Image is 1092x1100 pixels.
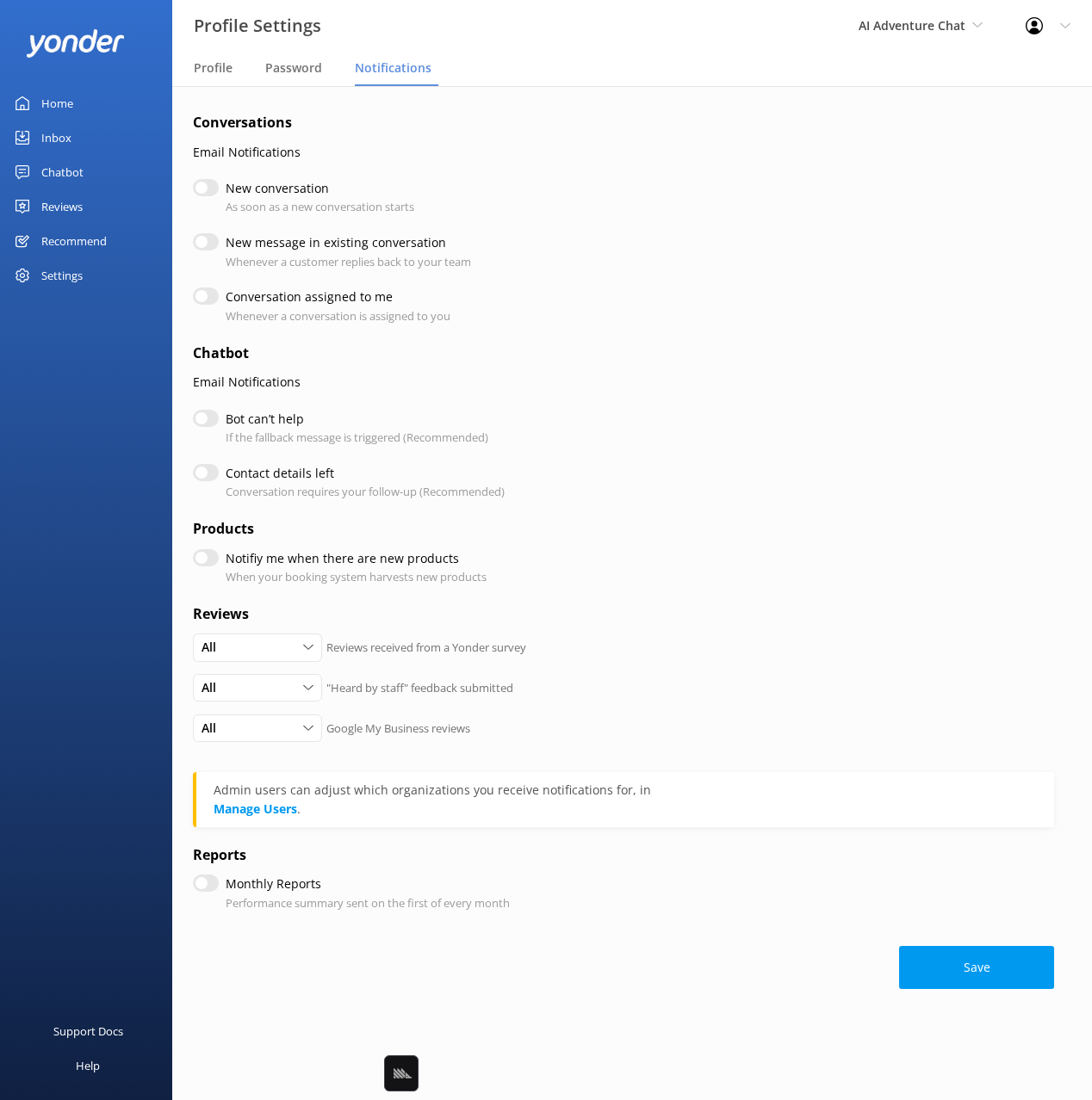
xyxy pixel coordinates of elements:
[194,59,233,77] span: Profile
[226,568,487,586] p: When your booking system harvests new products
[193,603,1054,626] h4: Reviews
[226,464,496,483] label: Contact details left
[76,1048,100,1083] div: Help
[193,844,1054,867] h4: Reports
[193,112,1054,134] h4: Conversations
[326,639,526,657] p: Reviews received from a Yonder survey
[41,224,107,258] div: Recommend
[226,233,462,252] label: New message in existing conversation
[202,638,226,657] span: All
[41,86,73,121] div: Home
[193,373,1054,392] p: Email Notifications
[53,1014,123,1048] div: Support Docs
[226,874,501,893] label: Monthly Reports
[326,720,470,738] p: Google My Business reviews
[326,679,513,697] p: "Heard by staff" feedback submitted
[202,719,226,738] span: All
[265,59,322,77] span: Password
[214,800,297,817] a: Manage Users
[899,946,1054,989] button: Save
[41,121,71,155] div: Inbox
[194,12,321,40] h3: Profile Settings
[226,287,442,306] label: Conversation assigned to me
[226,483,505,501] p: Conversation requires your follow-up (Recommended)
[41,258,83,293] div: Settings
[193,143,1054,162] p: Email Notifications
[226,253,471,271] p: Whenever a customer replies back to your team
[859,17,965,34] span: AI Adventure Chat
[193,343,1054,365] h4: Chatbot
[226,307,450,325] p: Whenever a conversation is assigned to you
[226,429,488,447] p: If the fallback message is triggered (Recommended)
[41,189,83,224] div: Reviews
[193,518,1054,541] h4: Products
[202,678,226,697] span: All
[41,155,84,189] div: Chatbot
[214,781,1037,819] div: .
[226,179,406,198] label: New conversation
[226,198,414,216] p: As soon as a new conversation starts
[26,29,125,58] img: yonder-white-logo.png
[226,549,478,568] label: Notifiy me when there are new products
[355,59,431,77] span: Notifications
[226,894,510,912] p: Performance summary sent on the first of every month
[214,781,1037,800] div: Admin users can adjust which organizations you receive notifications for, in
[226,410,480,429] label: Bot can’t help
